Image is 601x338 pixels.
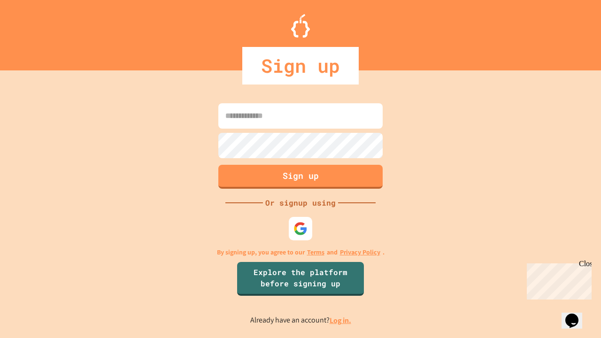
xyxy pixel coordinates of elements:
[4,4,65,60] div: Chat with us now!Close
[291,14,310,38] img: Logo.svg
[523,260,592,300] iframe: chat widget
[218,165,383,189] button: Sign up
[562,300,592,329] iframe: chat widget
[242,47,359,84] div: Sign up
[330,315,351,325] a: Log in.
[237,262,364,296] a: Explore the platform before signing up
[340,247,380,257] a: Privacy Policy
[307,247,324,257] a: Terms
[293,222,308,236] img: google-icon.svg
[263,197,338,208] div: Or signup using
[250,315,351,326] p: Already have an account?
[217,247,385,257] p: By signing up, you agree to our and .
